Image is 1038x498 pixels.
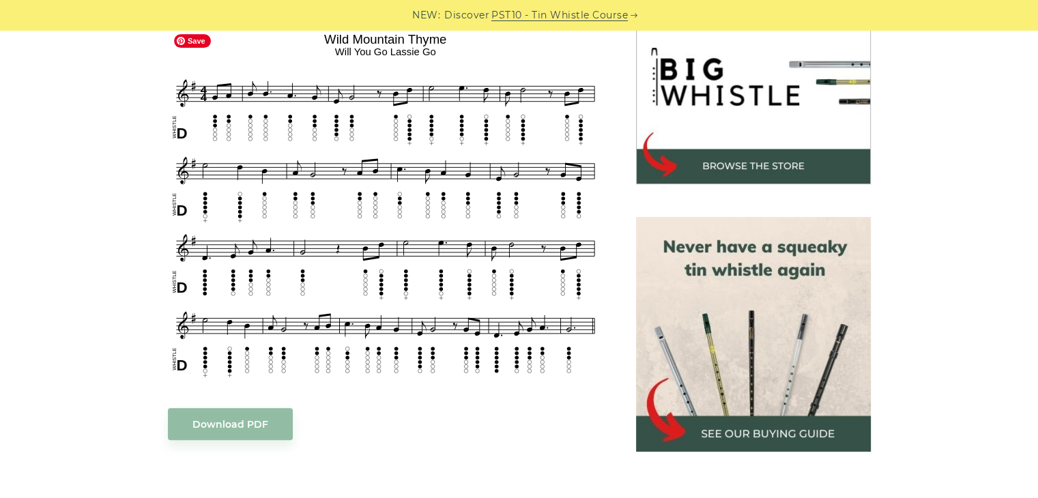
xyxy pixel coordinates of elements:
[168,27,603,381] img: Wild Mountain Thyme Tin Whistle Tab & Sheet Music
[174,34,211,48] span: Save
[636,217,871,452] img: tin whistle buying guide
[491,8,628,23] a: PST10 - Tin Whistle Course
[168,408,293,440] a: Download PDF
[444,8,489,23] span: Discover
[412,8,440,23] span: NEW:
